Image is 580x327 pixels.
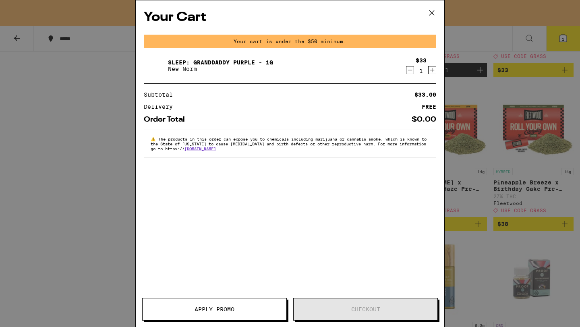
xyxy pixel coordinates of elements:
span: Apply Promo [195,306,234,312]
div: Delivery [144,104,178,110]
button: Decrement [406,66,414,74]
div: Subtotal [144,92,178,97]
span: ⚠️ [151,137,158,141]
h2: Your Cart [144,8,436,27]
span: Checkout [351,306,380,312]
div: $33.00 [414,92,436,97]
span: The products in this order can expose you to chemicals including marijuana or cannabis smoke, whi... [151,137,427,151]
div: $0.00 [412,116,436,123]
button: Checkout [293,298,438,321]
div: FREE [422,104,436,110]
a: Sleep: Granddaddy Purple - 1g [168,59,273,66]
div: Order Total [144,116,191,123]
p: New Norm [168,66,273,72]
a: [DOMAIN_NAME] [184,146,216,151]
button: Increment [428,66,436,74]
button: Apply Promo [142,298,287,321]
span: Hi. Need any help? [5,6,58,12]
div: $33 [416,57,427,64]
div: 1 [416,68,427,74]
div: Your cart is under the $50 minimum. [144,35,436,48]
img: Sleep: Granddaddy Purple - 1g [144,54,166,77]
